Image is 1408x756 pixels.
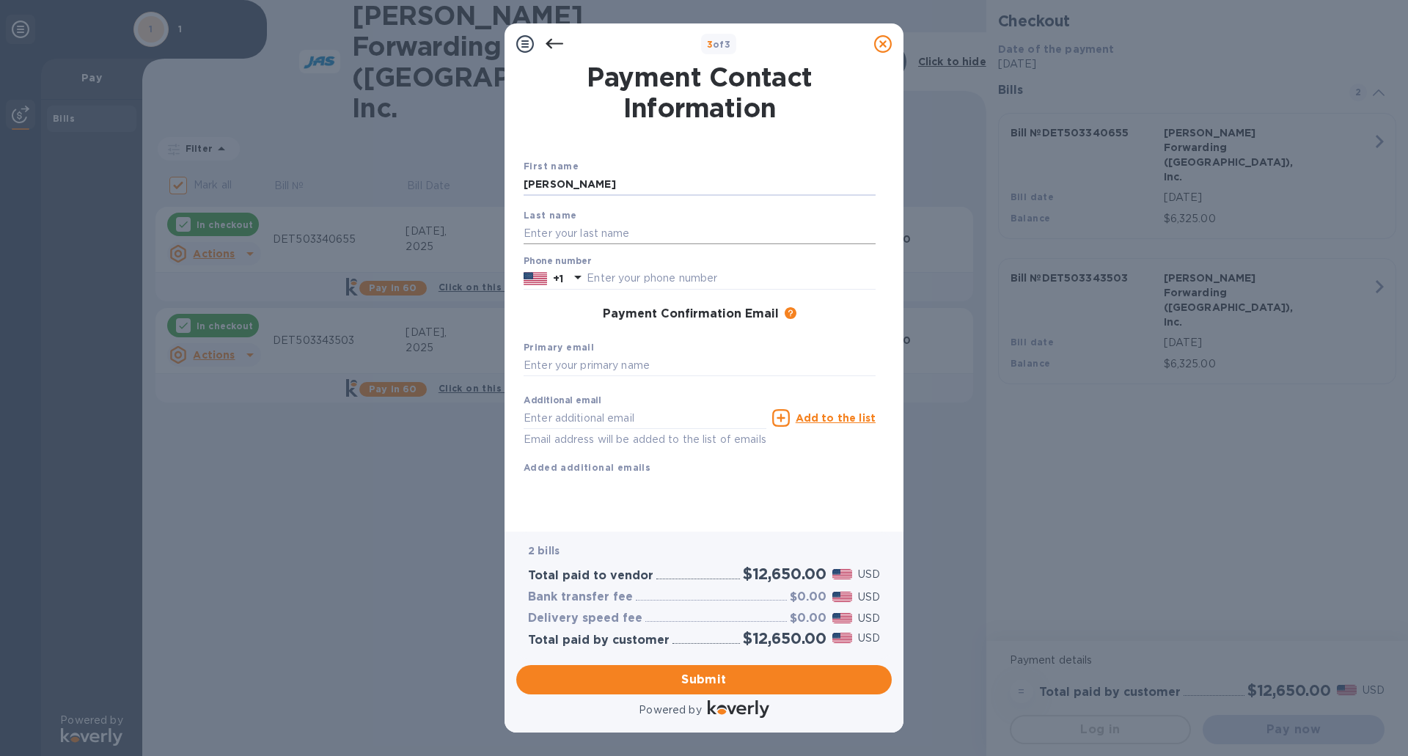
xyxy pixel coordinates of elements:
[524,342,594,353] b: Primary email
[553,271,563,286] p: +1
[524,397,601,405] label: Additional email
[528,590,633,604] h3: Bank transfer fee
[524,407,766,429] input: Enter additional email
[587,268,876,290] input: Enter your phone number
[832,613,852,623] img: USD
[858,611,880,626] p: USD
[524,210,577,221] b: Last name
[743,629,826,647] h2: $12,650.00
[524,62,876,123] h1: Payment Contact Information
[528,612,642,625] h3: Delivery speed fee
[524,257,591,266] label: Phone number
[790,612,826,625] h3: $0.00
[524,462,650,473] b: Added additional emails
[524,431,766,448] p: Email address will be added to the list of emails
[707,39,731,50] b: of 3
[524,174,876,196] input: Enter your first name
[603,307,779,321] h3: Payment Confirmation Email
[858,631,880,646] p: USD
[790,590,826,604] h3: $0.00
[516,665,892,694] button: Submit
[832,633,852,643] img: USD
[796,412,876,424] u: Add to the list
[528,671,880,689] span: Submit
[528,634,670,647] h3: Total paid by customer
[708,700,769,718] img: Logo
[858,590,880,605] p: USD
[524,355,876,377] input: Enter your primary name
[832,592,852,602] img: USD
[858,567,880,582] p: USD
[832,569,852,579] img: USD
[524,271,547,287] img: US
[524,222,876,244] input: Enter your last name
[528,545,560,557] b: 2 bills
[743,565,826,583] h2: $12,650.00
[524,161,579,172] b: First name
[639,702,701,718] p: Powered by
[707,39,713,50] span: 3
[528,569,653,583] h3: Total paid to vendor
